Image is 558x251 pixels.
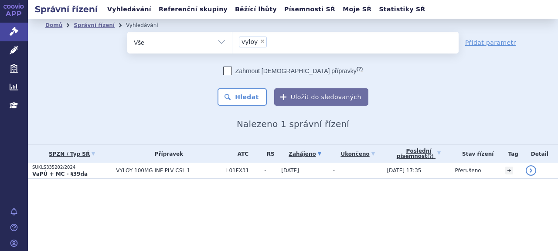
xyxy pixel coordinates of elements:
[269,36,274,47] input: vyloy
[260,145,277,163] th: RS
[274,88,368,106] button: Uložit do sledovaných
[105,3,154,15] a: Vyhledávání
[28,3,105,15] h2: Správní řízení
[387,145,450,163] a: Poslednípísemnost(?)
[501,145,521,163] th: Tag
[357,66,363,72] abbr: (?)
[465,38,516,47] a: Přidat parametr
[521,145,558,163] th: Detail
[223,67,363,75] label: Zahrnout [DEMOGRAPHIC_DATA] přípravky
[526,165,536,176] a: detail
[74,22,115,28] a: Správní řízení
[232,3,279,15] a: Běžící lhůty
[376,3,428,15] a: Statistiky SŘ
[222,145,260,163] th: ATC
[281,167,299,174] span: [DATE]
[112,145,221,163] th: Přípravek
[260,39,265,44] span: ×
[218,88,267,106] button: Hledat
[340,3,374,15] a: Moje SŘ
[387,167,421,174] span: [DATE] 17:35
[333,167,335,174] span: -
[226,167,260,174] span: L01FX31
[45,22,62,28] a: Domů
[242,39,258,45] span: vyloy
[116,167,221,174] span: VYLOY 100MG INF PLV CSL 1
[32,171,88,177] strong: VaPÚ + MC - §39da
[32,164,112,171] p: SUKLS335202/2024
[32,148,112,160] a: SPZN / Typ SŘ
[505,167,513,174] a: +
[455,167,481,174] span: Přerušeno
[281,148,328,160] a: Zahájeno
[282,3,338,15] a: Písemnosti SŘ
[264,167,277,174] span: -
[450,145,500,163] th: Stav řízení
[126,19,170,32] li: Vyhledávání
[237,119,349,129] span: Nalezeno 1 správní řízení
[427,154,434,159] abbr: (?)
[333,148,383,160] a: Ukončeno
[156,3,230,15] a: Referenční skupiny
